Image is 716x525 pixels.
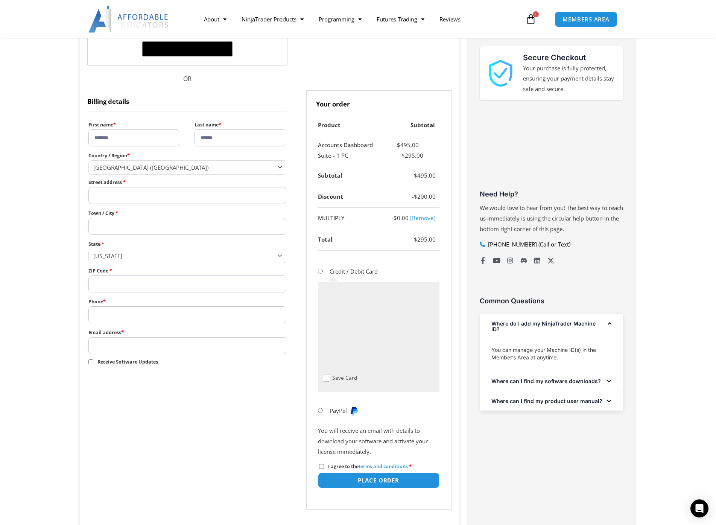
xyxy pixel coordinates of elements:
[318,115,384,136] th: Product
[480,391,623,411] div: Where can I find my product user manual?
[318,426,439,457] p: You will receive an email with details to download your software and activate your license immedi...
[88,178,287,187] label: Street address
[562,17,610,22] span: MEMBERS AREA
[410,214,436,222] a: Remove multiply coupon
[491,378,601,384] a: Where can I find my software downloads?
[414,172,417,179] span: $
[195,120,286,129] label: Last name
[88,160,287,174] span: Country / Region
[414,172,436,179] bdi: 495.00
[401,152,423,159] bdi: 295.00
[332,374,357,382] label: Save Card
[88,359,93,364] input: Receive Software Updates
[480,297,623,305] h3: Common Questions
[142,41,233,56] button: Buy with GPay
[318,172,342,179] strong: Subtotal
[321,286,433,372] iframe: Secure payment input frame
[319,464,324,469] input: I agree to theterms and conditions *
[306,90,451,115] h3: Your order
[491,398,602,404] a: Where can I find my product user manual?
[318,136,384,165] td: Accounts Dashboard Suite - 1 PC
[88,266,287,275] label: ZIP Code
[487,60,514,87] img: 1000913 | Affordable Indicators – NinjaTrader
[394,214,409,222] span: 0.00
[480,339,623,371] div: Where do I add my NinjaTrader Machine ID?
[87,90,288,111] h3: Billing details
[350,406,359,415] img: PayPal
[88,297,287,306] label: Phone
[318,186,384,208] th: Discount
[88,120,180,129] label: First name
[394,214,397,222] span: $
[555,12,617,27] a: MEMBERS AREA
[88,208,287,218] label: Town / City
[328,463,408,470] span: I agree to the
[480,204,623,233] span: We would love to hear from you! The best way to reach us immediately is using the circular help b...
[523,63,616,95] p: Your purchase is fully protected, ensuring your payment details stay safe and secure.
[318,208,384,229] th: MULTIPLY
[412,193,414,200] span: -
[330,407,359,414] label: PayPal
[690,499,708,517] div: Open Intercom Messenger
[480,131,623,188] iframe: Customer reviews powered by Trustpilot
[533,11,539,17] span: 1
[409,463,412,470] abbr: required
[369,11,432,28] a: Futures Trading
[491,346,611,361] p: You can manage your Machine ID(s) in the Member’s Area at anytime.
[359,463,408,470] a: terms and conditions
[414,236,417,243] span: $
[87,5,451,510] form: Checkout
[401,152,405,159] span: $
[88,6,169,33] img: LogoAI | Affordable Indicators – NinjaTrader
[311,11,369,28] a: Programming
[480,313,623,339] div: Where do I add my NinjaTrader Machine ID?
[88,239,287,249] label: State
[87,73,288,85] span: OR
[196,11,524,28] nav: Menu
[486,239,570,250] span: [PHONE_NUMBER] (Call or Text)
[480,371,623,391] div: Where can I find my software downloads?
[480,190,623,198] h3: Need Help?
[432,11,468,28] a: Reviews
[318,473,439,488] button: Place order
[234,11,311,28] a: NinjaTrader Products
[93,252,275,260] span: Georgia
[383,208,439,229] td: -
[397,141,400,149] span: $
[414,193,436,200] bdi: 200.00
[414,236,436,243] bdi: 295.00
[318,236,333,243] strong: Total
[196,11,234,28] a: About
[491,320,596,332] a: Where do I add my NinjaTrader Machine ID?
[88,328,287,337] label: Email address
[383,115,439,136] th: Subtotal
[97,359,158,365] span: Receive Software Updates
[523,52,616,63] h3: Secure Checkout
[93,164,275,171] span: United States (US)
[330,268,378,275] label: Credit / Debit Card
[88,151,287,160] label: Country / Region
[514,8,547,30] a: 1
[414,193,417,200] span: $
[397,141,419,149] bdi: 495.00
[88,249,287,263] span: State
